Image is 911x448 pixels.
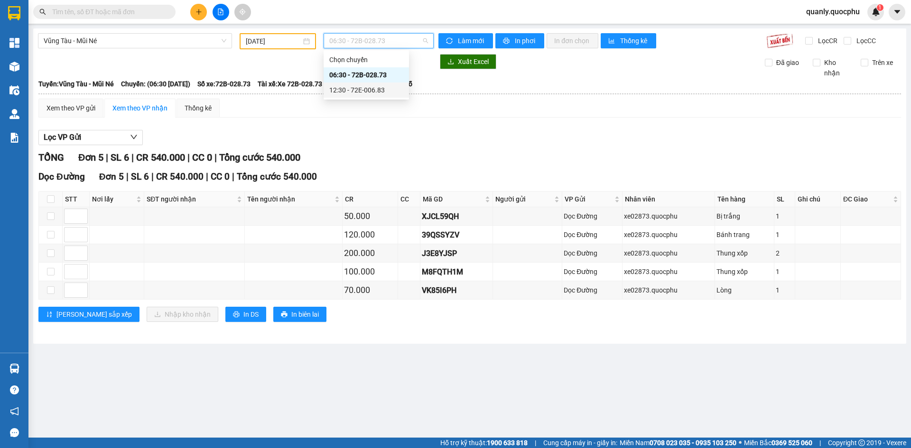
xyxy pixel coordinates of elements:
[211,171,230,182] span: CC 0
[503,37,511,45] span: printer
[858,439,865,446] span: copyright
[185,103,212,113] div: Thống kê
[343,192,398,207] th: CR
[9,364,19,374] img: warehouse-icon
[650,439,736,447] strong: 0708 023 035 - 0935 103 250
[273,307,326,322] button: printerIn biên lai
[446,37,454,45] span: sync
[716,211,772,221] div: Bị trắng
[344,265,396,278] div: 100.000
[624,266,713,277] div: xe02873.quocphu
[92,194,134,204] span: Nơi lấy
[878,4,882,11] span: 1
[38,171,85,182] span: Dọc Đường
[121,79,190,89] span: Chuyến: (06:30 [DATE])
[147,194,234,204] span: SĐT người nhận
[772,57,803,68] span: Đã giao
[192,152,212,163] span: CC 0
[131,152,134,163] span: |
[38,307,139,322] button: sort-ascending[PERSON_NAME] sắp xếp
[10,428,19,437] span: message
[487,439,528,447] strong: 1900 633 818
[190,4,207,20] button: plus
[458,36,485,46] span: Làm mới
[131,171,149,182] span: SL 6
[422,247,491,259] div: J3E8YJSP
[744,438,812,448] span: Miền Bắc
[147,307,218,322] button: downloadNhập kho nhận
[344,210,396,223] div: 50.000
[820,57,854,78] span: Kho nhận
[776,248,793,258] div: 2
[440,438,528,448] span: Hỗ trợ kỹ thuật:
[601,33,656,48] button: bar-chartThống kê
[819,438,821,448] span: |
[206,171,208,182] span: |
[716,266,772,277] div: Thung xốp
[564,248,621,258] div: Dọc Đường
[219,152,300,163] span: Tổng cước 540.000
[547,33,598,48] button: In đơn chọn
[329,34,428,48] span: 06:30 - 72B-028.73
[197,79,251,89] span: Số xe: 72B-028.73
[766,33,793,48] img: 9k=
[853,36,877,46] span: Lọc CC
[535,438,536,448] span: |
[893,8,902,16] span: caret-down
[344,247,396,260] div: 200.000
[814,36,839,46] span: Lọc CR
[420,281,493,300] td: VK85I6PH
[423,194,483,204] span: Mã GD
[420,263,493,281] td: M8FQTH1M
[63,192,90,207] th: STT
[872,8,880,16] img: icon-new-feature
[246,36,301,46] input: 11/09/2025
[739,441,742,445] span: ⚪️
[564,211,621,221] div: Dọc Đường
[324,52,409,67] div: Chọn chuyến
[46,103,95,113] div: Xem theo VP gửi
[716,248,772,258] div: Thung xốp
[234,4,251,20] button: aim
[447,58,454,66] span: download
[111,152,129,163] span: SL 6
[39,9,46,15] span: search
[233,311,240,319] span: printer
[795,192,841,207] th: Ghi chú
[9,85,19,95] img: warehouse-icon
[776,266,793,277] div: 1
[130,133,138,141] span: down
[565,194,613,204] span: VP Gửi
[329,85,403,95] div: 12:30 - 72E-006.83
[422,266,491,278] div: M8FQTH1M
[562,207,623,226] td: Dọc Đường
[843,194,891,204] span: ĐC Giao
[99,171,124,182] span: Đơn 5
[562,281,623,300] td: Dọc Đường
[9,38,19,48] img: dashboard-icon
[422,229,491,241] div: 39QSSYZV
[774,192,795,207] th: SL
[420,244,493,263] td: J3E8YJSP
[8,6,20,20] img: logo-vxr
[776,211,793,221] div: 1
[624,285,713,295] div: xe02873.quocphu
[420,226,493,244] td: 39QSSYZV
[281,311,288,319] span: printer
[562,226,623,244] td: Dọc Đường
[562,244,623,263] td: Dọc Đường
[237,171,317,182] span: Tổng cước 540.000
[889,4,905,20] button: caret-down
[78,152,103,163] span: Đơn 5
[151,171,154,182] span: |
[564,285,621,295] div: Dọc Đường
[291,309,319,320] span: In biên lai
[38,130,143,145] button: Lọc VP Gửi
[564,229,621,240] div: Dọc Đường
[44,34,226,48] span: Vũng Tàu - Mũi Né
[225,307,266,322] button: printerIn DS
[608,37,616,45] span: bar-chart
[10,385,19,394] span: question-circle
[624,248,713,258] div: xe02873.quocphu
[187,152,190,163] span: |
